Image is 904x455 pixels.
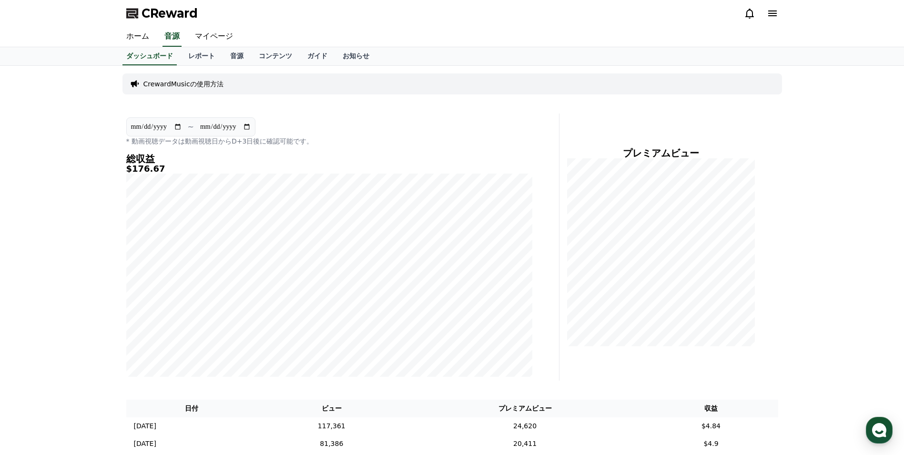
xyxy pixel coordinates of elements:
td: 20,411 [406,435,644,453]
a: お知らせ [335,47,377,65]
a: コンテンツ [251,47,300,65]
a: CrewardMusicの使用方法 [143,79,223,89]
th: ビュー [257,400,406,417]
a: 音源 [163,27,182,47]
p: * 動画視聴データは動画視聴日からD+3日後に確認可能です。 [126,136,532,146]
th: 日付 [126,400,257,417]
th: プレミアムビュー [406,400,644,417]
span: CReward [142,6,198,21]
h4: プレミアムビュー [567,148,755,158]
th: 収益 [644,400,778,417]
td: 81,386 [257,435,406,453]
p: ~ [188,121,194,133]
a: ダッシュボード [122,47,177,65]
a: マイページ [187,27,241,47]
a: レポート [181,47,223,65]
h5: $176.67 [126,164,532,174]
h4: 総収益 [126,154,532,164]
td: 24,620 [406,417,644,435]
td: $4.84 [644,417,778,435]
a: CReward [126,6,198,21]
td: $4.9 [644,435,778,453]
td: 117,361 [257,417,406,435]
a: 音源 [223,47,251,65]
p: [DATE] [134,439,156,449]
p: [DATE] [134,421,156,431]
a: ホーム [119,27,157,47]
a: ガイド [300,47,335,65]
